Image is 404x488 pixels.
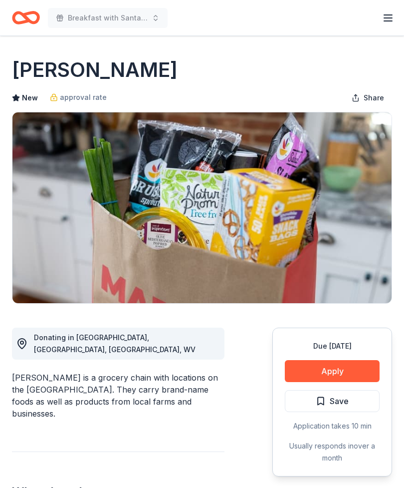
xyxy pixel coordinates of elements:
[12,6,40,29] a: Home
[12,56,178,84] h1: [PERSON_NAME]
[68,12,148,24] span: Breakfast with Santa and Tricky Tray
[285,440,380,464] div: Usually responds in over a month
[34,333,196,354] span: Donating in [GEOGRAPHIC_DATA], [GEOGRAPHIC_DATA], [GEOGRAPHIC_DATA], WV
[344,88,392,108] button: Share
[330,395,349,408] span: Save
[285,390,380,412] button: Save
[364,92,384,104] span: Share
[50,91,107,103] a: approval rate
[285,360,380,382] button: Apply
[60,91,107,103] span: approval rate
[48,8,168,28] button: Breakfast with Santa and Tricky Tray
[22,92,38,104] span: New
[285,340,380,352] div: Due [DATE]
[12,112,392,303] img: Image for MARTIN'S
[12,372,224,420] div: [PERSON_NAME] is a grocery chain with locations on the [GEOGRAPHIC_DATA]. They carry brand-name f...
[285,420,380,432] div: Application takes 10 min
